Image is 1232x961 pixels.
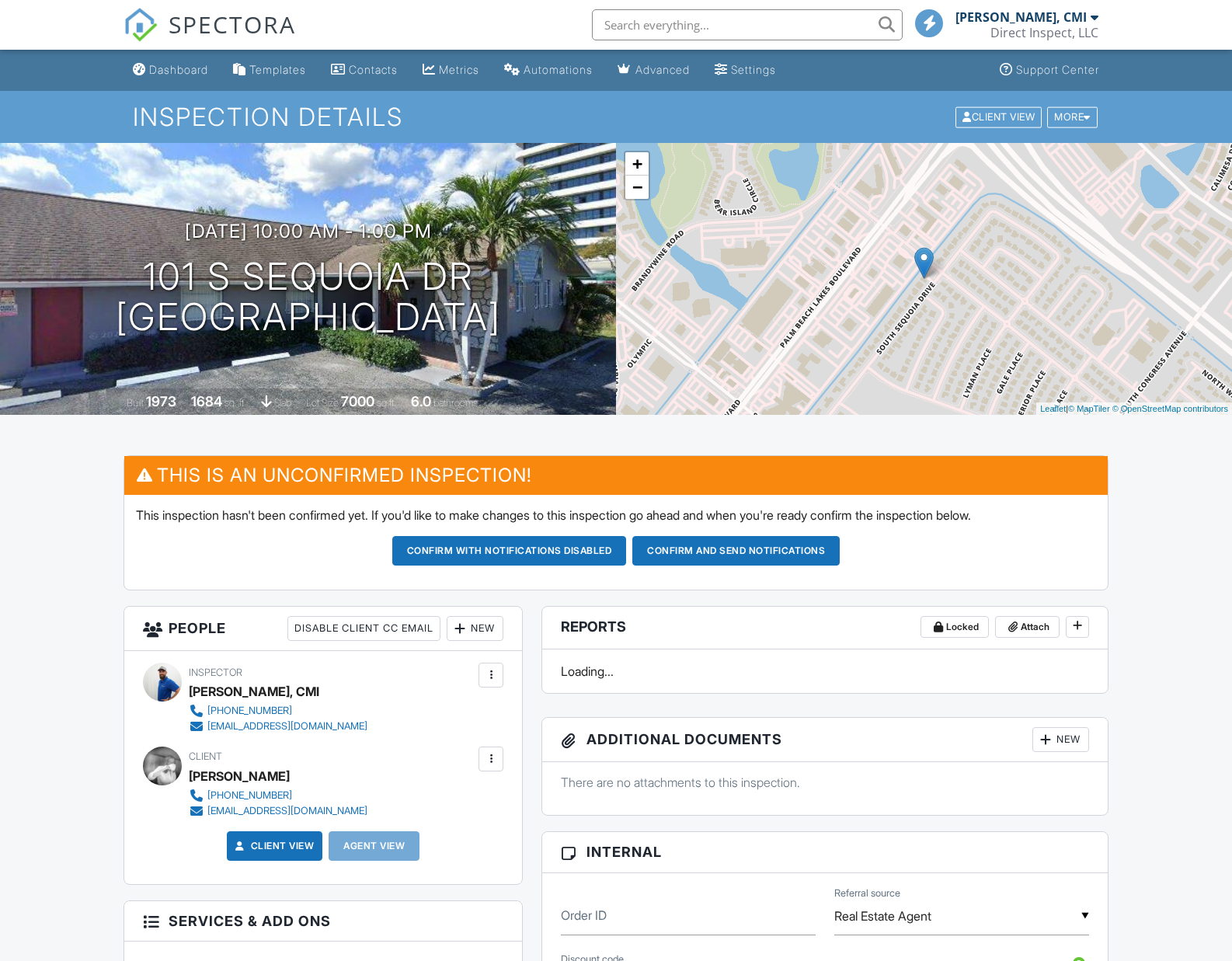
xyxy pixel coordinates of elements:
[207,789,292,802] div: [PHONE_NUMBER]
[349,63,398,76] div: Contacts
[1040,404,1066,413] a: Leaflet
[416,56,485,85] a: Metrics
[625,176,649,199] a: Zoom out
[542,718,1108,762] h3: Additional Documents
[127,397,144,409] span: Built
[124,21,296,54] a: SPECTORA
[189,680,319,703] div: [PERSON_NAME], CMI
[189,667,242,678] span: Inspector
[1068,404,1110,413] a: © MapTiler
[611,56,696,85] a: Advanced
[990,25,1098,40] div: Direct Inspect, LLC
[287,616,440,641] div: Disable Client CC Email
[274,397,291,409] span: slab
[116,256,501,339] h1: 101 S Sequoia Dr [GEOGRAPHIC_DATA]
[1032,727,1089,752] div: New
[447,616,503,641] div: New
[136,507,1097,524] p: This inspection hasn't been confirmed yet. If you'd like to make changes to this inspection go ah...
[834,886,900,900] label: Referral source
[189,788,367,803] a: [PHONE_NUMBER]
[325,56,404,85] a: Contacts
[731,63,776,76] div: Settings
[149,63,208,76] div: Dashboard
[189,803,367,819] a: [EMAIL_ADDRESS][DOMAIN_NAME]
[207,705,292,717] div: [PHONE_NUMBER]
[189,764,290,788] div: [PERSON_NAME]
[124,607,523,651] h3: People
[542,832,1108,872] h3: Internal
[185,221,432,242] h3: [DATE] 10:00 am - 1:00 pm
[189,719,367,734] a: [EMAIL_ADDRESS][DOMAIN_NAME]
[635,63,690,76] div: Advanced
[146,393,176,409] div: 1973
[1036,402,1232,416] div: |
[377,397,396,409] span: sq.ft.
[632,536,840,566] button: Confirm and send notifications
[498,56,599,85] a: Automations (Basic)
[708,56,782,85] a: Settings
[625,152,649,176] a: Zoom in
[955,106,1042,127] div: Client View
[341,393,374,409] div: 7000
[306,397,339,409] span: Lot Size
[561,774,1089,791] p: There are no attachments to this inspection.
[411,393,431,409] div: 6.0
[127,56,214,85] a: Dashboard
[207,805,367,817] div: [EMAIL_ADDRESS][DOMAIN_NAME]
[1047,106,1098,127] div: More
[191,393,222,409] div: 1684
[227,56,312,85] a: Templates
[124,8,158,42] img: The Best Home Inspection Software - Spectora
[561,907,607,924] label: Order ID
[955,9,1087,25] div: [PERSON_NAME], CMI
[232,838,315,854] a: Client View
[189,703,367,719] a: [PHONE_NUMBER]
[1112,404,1228,413] a: © OpenStreetMap contributors
[224,397,246,409] span: sq. ft.
[439,63,479,76] div: Metrics
[189,750,222,762] span: Client
[249,63,306,76] div: Templates
[169,8,296,40] span: SPECTORA
[524,63,593,76] div: Automations
[133,103,1098,131] h1: Inspection Details
[994,56,1105,85] a: Support Center
[433,397,478,409] span: bathrooms
[124,456,1108,494] h3: This is an Unconfirmed Inspection!
[392,536,627,566] button: Confirm with notifications disabled
[207,720,367,733] div: [EMAIL_ADDRESS][DOMAIN_NAME]
[954,110,1046,122] a: Client View
[1016,63,1099,76] div: Support Center
[124,901,523,942] h3: Services & Add ons
[592,9,903,40] input: Search everything...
